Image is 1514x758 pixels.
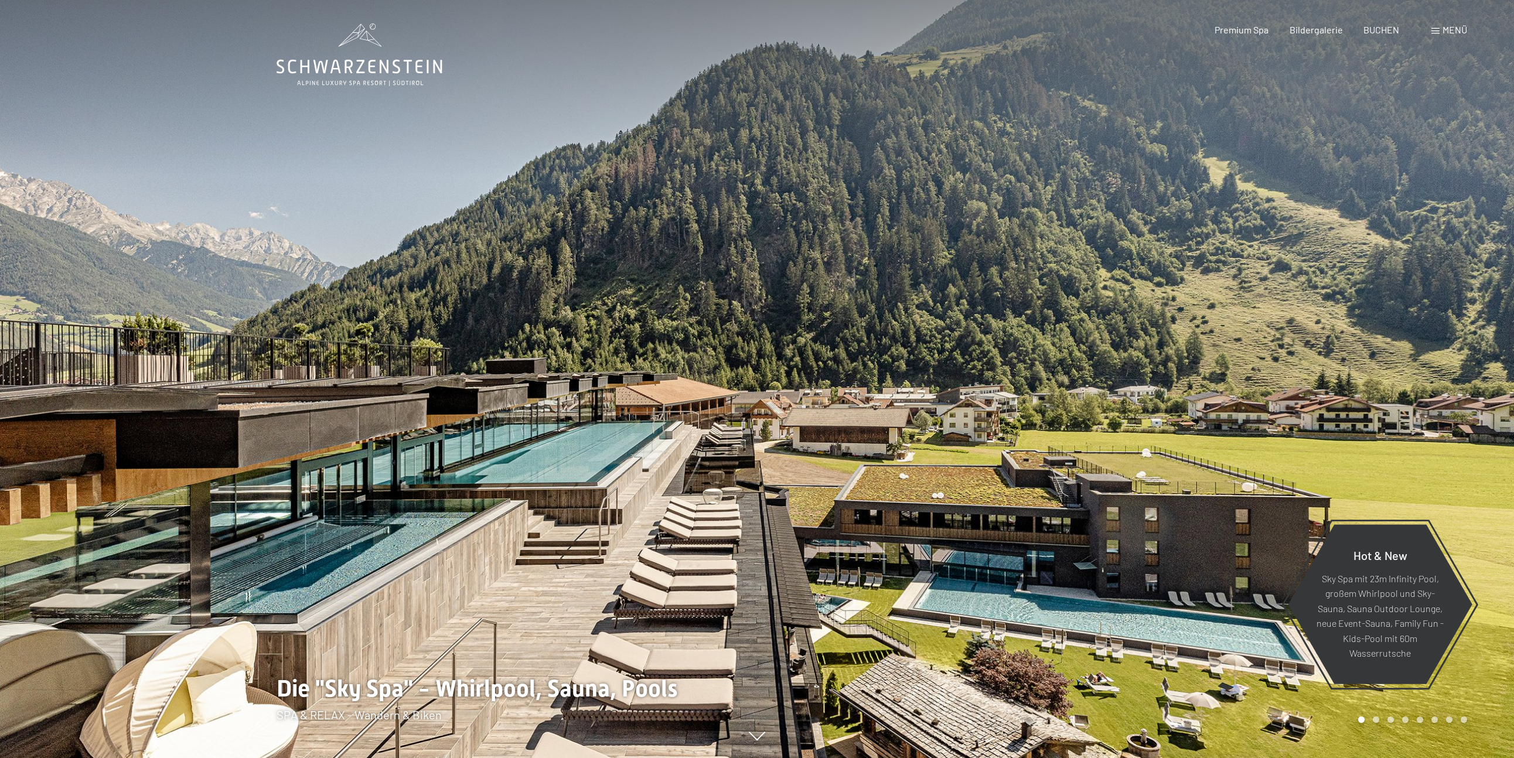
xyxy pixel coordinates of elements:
div: Carousel Page 3 [1387,716,1394,723]
a: BUCHEN [1363,24,1399,35]
div: Carousel Page 1 (Current Slide) [1358,716,1365,723]
a: Bildergalerie [1290,24,1343,35]
a: Premium Spa [1215,24,1269,35]
div: Carousel Page 6 [1431,716,1438,723]
div: Carousel Page 7 [1446,716,1452,723]
div: Carousel Page 4 [1402,716,1409,723]
span: Hot & New [1353,548,1407,562]
span: Menü [1443,24,1467,35]
div: Carousel Page 2 [1373,716,1379,723]
div: Carousel Page 8 [1461,716,1467,723]
div: Carousel Page 5 [1417,716,1423,723]
p: Sky Spa mit 23m Infinity Pool, großem Whirlpool und Sky-Sauna, Sauna Outdoor Lounge, neue Event-S... [1317,571,1444,661]
div: Carousel Pagination [1354,716,1467,723]
a: Hot & New Sky Spa mit 23m Infinity Pool, großem Whirlpool und Sky-Sauna, Sauna Outdoor Lounge, ne... [1287,524,1473,685]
